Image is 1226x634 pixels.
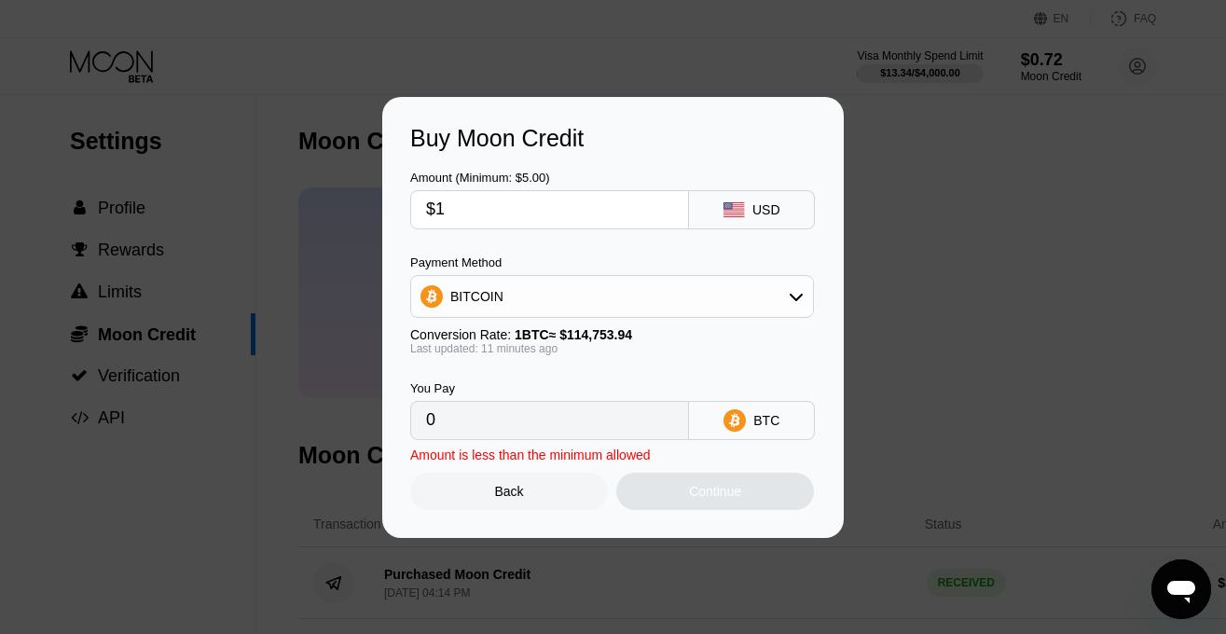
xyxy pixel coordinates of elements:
[410,255,814,269] div: Payment Method
[410,448,651,462] div: Amount is less than the minimum allowed
[410,327,814,342] div: Conversion Rate:
[411,278,813,315] div: BITCOIN
[410,125,816,152] div: Buy Moon Credit
[752,202,780,217] div: USD
[410,171,689,185] div: Amount (Minimum: $5.00)
[753,413,779,428] div: BTC
[1151,559,1211,619] iframe: Mesajlaşma penceresini başlatma düğmesi
[410,342,814,355] div: Last updated: 11 minutes ago
[410,473,608,510] div: Back
[426,191,673,228] input: $0.00
[410,381,689,395] div: You Pay
[450,289,503,304] div: BITCOIN
[495,484,524,499] div: Back
[515,327,632,342] span: 1 BTC ≈ $114,753.94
